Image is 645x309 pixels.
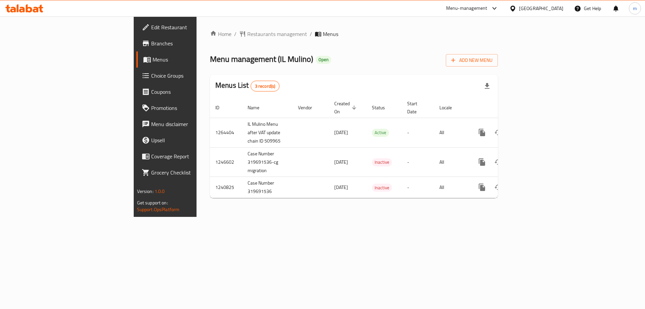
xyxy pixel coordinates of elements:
th: Actions [469,98,544,118]
span: Status [372,104,394,112]
div: Open [316,56,331,64]
div: Menu-management [446,4,487,12]
span: Open [316,57,331,63]
a: Choice Groups [136,68,242,84]
button: more [474,154,490,170]
span: Inactive [372,184,392,192]
span: Get support on: [137,198,168,207]
td: IL Mulino Menu after VAT update chain ID 509965 [242,118,293,147]
span: Menus [323,30,338,38]
span: Promotions [151,104,236,112]
span: Inactive [372,158,392,166]
span: ID [215,104,228,112]
span: Upsell [151,136,236,144]
span: 1.0.0 [155,187,165,196]
a: Coverage Report [136,148,242,164]
span: Restaurants management [247,30,307,38]
span: Coverage Report [151,152,236,160]
button: more [474,179,490,195]
span: Choice Groups [151,72,236,80]
span: m [633,5,637,12]
span: [DATE] [334,158,348,166]
a: Promotions [136,100,242,116]
span: Name [248,104,268,112]
span: 3 record(s) [251,83,279,89]
td: All [434,177,469,198]
span: Start Date [407,100,426,116]
a: Edit Restaurant [136,19,242,35]
li: / [310,30,312,38]
td: All [434,147,469,177]
button: Add New Menu [446,54,498,67]
button: more [474,124,490,141]
span: [DATE] [334,128,348,137]
span: Branches [151,39,236,47]
span: Created On [334,100,358,116]
button: Change Status [490,124,506,141]
span: Version: [137,187,154,196]
div: Inactive [372,184,392,192]
span: Menu disclaimer [151,120,236,128]
span: Grocery Checklist [151,168,236,177]
td: Case Number 319691536-cg migration [242,147,293,177]
span: Edit Restaurant [151,23,236,31]
a: Branches [136,35,242,51]
h2: Menus List [215,80,279,91]
table: enhanced table [210,98,544,198]
span: Vendor [298,104,321,112]
span: Menu management ( IL Mulino ) [210,51,313,67]
span: Active [372,129,389,137]
td: All [434,118,469,147]
nav: breadcrumb [210,30,498,38]
button: Change Status [490,179,506,195]
a: Upsell [136,132,242,148]
a: Restaurants management [239,30,307,38]
div: Export file [479,78,495,94]
a: Menu disclaimer [136,116,242,132]
div: Total records count [251,81,280,91]
div: [GEOGRAPHIC_DATA] [519,5,563,12]
td: - [402,147,434,177]
span: Locale [439,104,461,112]
td: Case Number 319691536 [242,177,293,198]
td: - [402,177,434,198]
a: Coupons [136,84,242,100]
span: [DATE] [334,183,348,192]
span: Add New Menu [451,56,492,65]
td: - [402,118,434,147]
span: Menus [153,55,236,64]
div: Active [372,129,389,137]
a: Grocery Checklist [136,164,242,181]
a: Support.OpsPlatform [137,205,180,214]
a: Menus [136,51,242,68]
span: Coupons [151,88,236,96]
button: Change Status [490,154,506,170]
